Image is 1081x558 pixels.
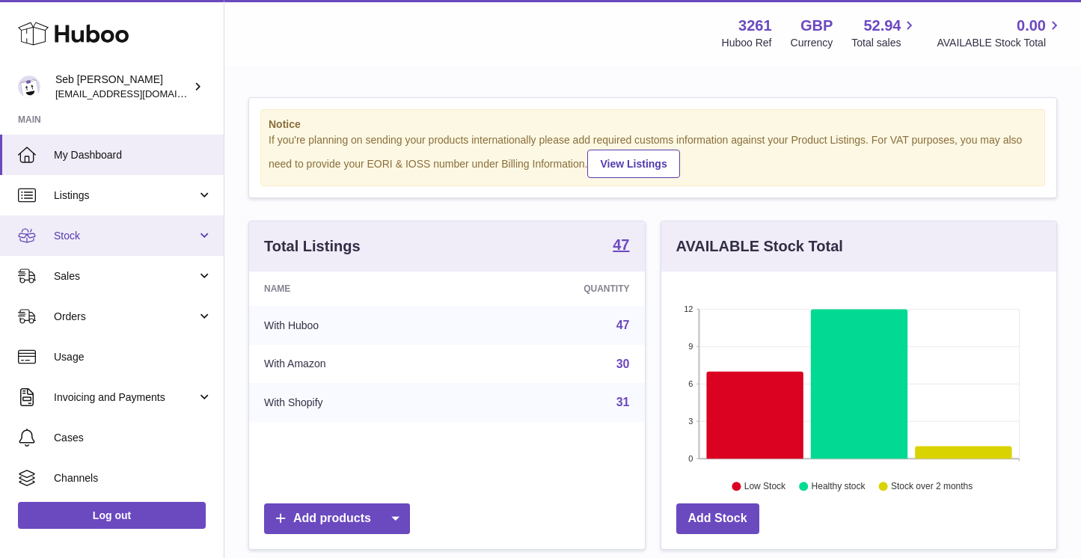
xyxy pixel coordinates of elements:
[1017,16,1046,36] span: 0.00
[676,503,759,534] a: Add Stock
[54,148,212,162] span: My Dashboard
[722,36,772,50] div: Huboo Ref
[688,342,693,351] text: 9
[18,502,206,529] a: Log out
[54,431,212,445] span: Cases
[54,310,197,324] span: Orders
[738,16,772,36] strong: 3261
[851,16,918,50] a: 52.94 Total sales
[863,16,901,36] span: 52.94
[54,350,212,364] span: Usage
[264,503,410,534] a: Add products
[54,229,197,243] span: Stock
[851,36,918,50] span: Total sales
[684,304,693,313] text: 12
[54,188,197,203] span: Listings
[688,379,693,388] text: 6
[249,306,465,345] td: With Huboo
[891,481,973,491] text: Stock over 2 months
[800,16,833,36] strong: GBP
[55,73,190,101] div: Seb [PERSON_NAME]
[269,117,1037,132] strong: Notice
[613,237,629,252] strong: 47
[269,133,1037,178] div: If you're planning on sending your products internationally please add required customs informati...
[54,471,212,485] span: Channels
[54,269,197,283] span: Sales
[249,272,465,306] th: Name
[937,36,1063,50] span: AVAILABLE Stock Total
[744,481,786,491] text: Low Stock
[688,417,693,426] text: 3
[55,88,220,99] span: [EMAIL_ADDRESS][DOMAIN_NAME]
[616,358,630,370] a: 30
[811,481,866,491] text: Healthy stock
[465,272,644,306] th: Quantity
[937,16,1063,50] a: 0.00 AVAILABLE Stock Total
[587,150,679,178] a: View Listings
[18,76,40,98] img: ecom@bravefoods.co.uk
[791,36,833,50] div: Currency
[613,237,629,255] a: 47
[676,236,843,257] h3: AVAILABLE Stock Total
[688,454,693,463] text: 0
[616,319,630,331] a: 47
[616,396,630,408] a: 31
[249,383,465,422] td: With Shopify
[264,236,361,257] h3: Total Listings
[249,345,465,384] td: With Amazon
[54,390,197,405] span: Invoicing and Payments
